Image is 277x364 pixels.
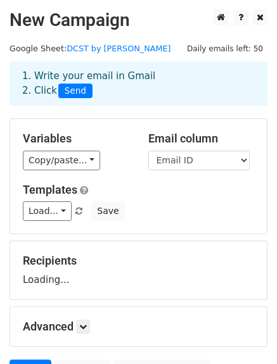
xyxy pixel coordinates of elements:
small: Google Sheet: [10,44,171,53]
h5: Advanced [23,320,254,334]
a: Load... [23,201,72,221]
span: Send [58,84,93,99]
h2: New Campaign [10,9,267,31]
button: Save [91,201,124,221]
div: Loading... [23,254,254,287]
div: 1. Write your email in Gmail 2. Click [13,69,264,98]
span: Daily emails left: 50 [183,42,267,56]
a: Templates [23,183,77,196]
a: Daily emails left: 50 [183,44,267,53]
a: Copy/paste... [23,151,100,170]
h5: Recipients [23,254,254,268]
h5: Email column [148,132,255,146]
a: DCST by [PERSON_NAME] [67,44,171,53]
h5: Variables [23,132,129,146]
